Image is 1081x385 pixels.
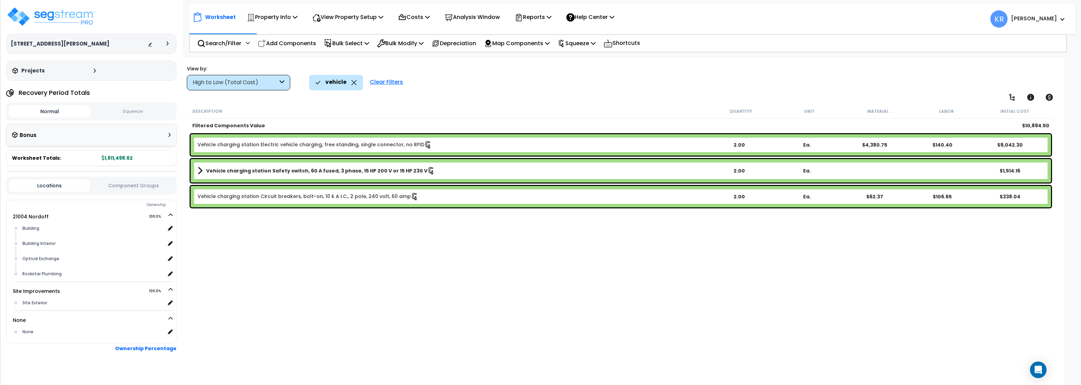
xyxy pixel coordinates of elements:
button: Component Groups [93,182,174,189]
small: Quantity [729,109,752,114]
b: [PERSON_NAME] [1011,15,1057,22]
div: $4,380.75 [841,141,909,148]
div: Ea. [773,141,841,148]
p: Shortcuts [604,38,640,48]
a: Individual Item [198,193,418,200]
h4: Recovery Period Totals [19,89,90,96]
span: Worksheet Totals: [12,155,61,161]
span: 100.0% [149,213,167,221]
div: Ownership [20,201,176,209]
b: Filtered Components Value [192,122,265,129]
h3: Bonus [20,132,37,138]
p: Costs [398,12,430,22]
a: Assembly Title [198,166,705,176]
b: Ownership Percentage [115,345,176,352]
div: Site Exterior [21,299,165,307]
div: $62.37 [841,193,909,200]
p: Squeeze [558,39,596,48]
div: View by: [187,65,290,72]
div: $9,042.30 [976,141,1044,148]
p: Depreciation [432,39,476,48]
div: Depreciation [428,35,480,51]
div: Clear Filters [366,75,406,90]
div: 2.00 [706,167,773,174]
p: View Property Setup [312,12,383,22]
div: Ea. [773,193,841,200]
div: Optical Exchange [21,255,165,263]
button: Normal [9,105,90,118]
div: Add Components [254,35,320,51]
b: $10,894.50 [1022,122,1049,129]
div: 2.00 [706,193,773,200]
div: $1,514.16 [976,167,1044,174]
small: Initial Cost [1000,109,1029,114]
div: Rockstar Plumbing [21,270,165,278]
small: Material [867,109,889,114]
b: 1,611,498.62 [102,155,133,161]
span: KR [990,10,1008,28]
div: 2.00 [706,141,773,148]
div: Building [21,224,165,233]
a: Individual Item [198,141,432,149]
small: Description [192,109,222,114]
div: Building Interior [21,239,165,248]
button: Locations [9,179,90,192]
div: Open Intercom Messenger [1030,362,1047,378]
small: Unit [804,109,815,114]
div: None [21,328,165,336]
p: Reports [515,12,552,22]
h3: Projects [21,67,45,74]
p: Property Info [247,12,297,22]
a: Site Improvements 100.0% [13,288,60,295]
div: Shortcuts [600,35,644,52]
a: 21004 Nordoff 100.0% [13,213,49,220]
a: None [13,317,26,324]
p: Analysis Window [445,12,500,22]
b: Vehicle charging station Safety switch, 60 A fused, 3 phase, 15 HP 200 V or 15 HP 230 V [206,167,427,174]
p: Search/Filter [197,39,241,48]
div: High to Low (Total Cost) [193,79,278,87]
small: Labor [939,109,954,114]
div: $338.04 [976,193,1044,200]
div: $106.65 [909,193,976,200]
img: logo_pro_r.png [6,6,96,27]
span: 100.0% [149,287,167,295]
p: Worksheet [205,12,236,22]
button: Squeeze [92,106,173,118]
p: vehicle [325,78,346,87]
p: Help Center [566,12,614,22]
div: Ea. [773,167,841,174]
div: $140.40 [909,141,976,148]
p: Bulk Modify [377,39,424,48]
p: Add Components [258,39,316,48]
h3: [STREET_ADDRESS][PERSON_NAME] [11,40,109,47]
p: Bulk Select [324,39,369,48]
p: Map Components [484,39,550,48]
